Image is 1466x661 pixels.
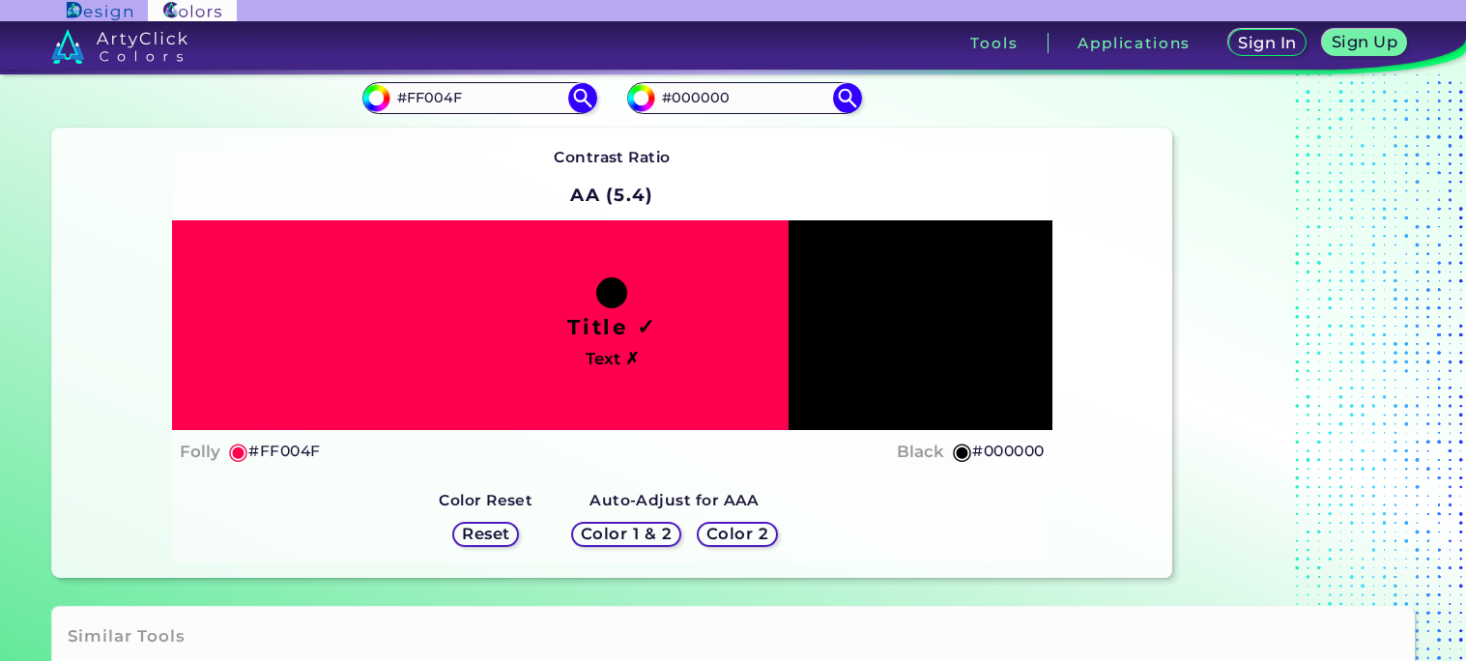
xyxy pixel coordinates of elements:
input: type color 1.. [390,85,570,111]
h1: Title ✓ [567,312,656,341]
a: Sign Up [1326,31,1402,55]
h5: Sign Up [1335,35,1394,49]
strong: Color Reset [439,491,532,509]
strong: Auto-Adjust for AAA [589,491,760,509]
h5: Color 2 [709,527,765,541]
h3: Tools [970,36,1018,50]
h5: #000000 [972,439,1044,464]
img: logo_artyclick_colors_white.svg [51,29,187,64]
input: type color 2.. [655,85,835,111]
a: Sign In [1231,31,1303,55]
h5: Color 1 & 2 [585,527,667,541]
h5: ◉ [228,440,249,463]
h2: AA (5.4) [561,174,663,216]
h5: #FF004F [248,439,320,464]
h5: Sign In [1241,36,1294,50]
strong: Contrast Ratio [554,148,671,166]
h5: ◉ [952,440,973,463]
h4: Folly [180,438,220,466]
h3: Similar Tools [68,625,186,648]
h4: Text ✗ [586,345,639,373]
img: icon search [568,83,597,112]
img: icon search [833,83,862,112]
img: ArtyClick Design logo [67,2,131,20]
iframe: Advertisement [1180,21,1422,586]
h5: Reset [464,527,507,541]
h3: Applications [1078,36,1191,50]
h4: Black [897,438,944,466]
